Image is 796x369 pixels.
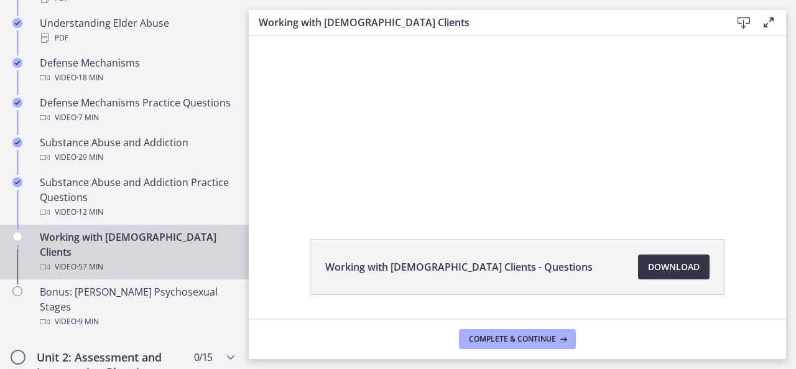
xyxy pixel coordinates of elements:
[40,205,234,220] div: Video
[12,18,22,28] i: Completed
[40,95,234,125] div: Defense Mechanisms Practice Questions
[648,259,700,274] span: Download
[459,329,576,349] button: Complete & continue
[12,138,22,147] i: Completed
[40,30,234,45] div: PDF
[40,16,234,45] div: Understanding Elder Abuse
[194,350,212,365] span: 0 / 15
[12,98,22,108] i: Completed
[40,135,234,165] div: Substance Abuse and Addiction
[12,58,22,68] i: Completed
[40,314,234,329] div: Video
[259,15,711,30] h3: Working with [DEMOGRAPHIC_DATA] Clients
[40,175,234,220] div: Substance Abuse and Addiction Practice Questions
[40,259,234,274] div: Video
[40,150,234,165] div: Video
[76,70,103,85] span: · 18 min
[40,55,234,85] div: Defense Mechanisms
[76,205,103,220] span: · 12 min
[325,259,593,274] span: Working with [DEMOGRAPHIC_DATA] Clients - Questions
[76,314,99,329] span: · 9 min
[40,230,234,274] div: Working with [DEMOGRAPHIC_DATA] Clients
[76,259,103,274] span: · 57 min
[40,284,234,329] div: Bonus: [PERSON_NAME] Psychosexual Stages
[638,255,710,279] a: Download
[76,150,103,165] span: · 29 min
[12,177,22,187] i: Completed
[40,110,234,125] div: Video
[469,334,556,344] span: Complete & continue
[76,110,99,125] span: · 7 min
[40,70,234,85] div: Video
